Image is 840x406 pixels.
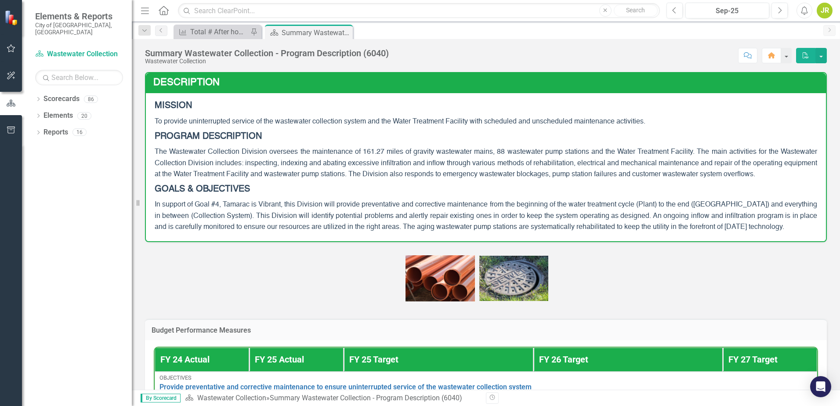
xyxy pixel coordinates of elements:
[155,372,817,394] td: Double-Click to Edit Right Click for Context Menu
[190,26,248,37] div: Total # After hours emergency Call Outs
[685,3,769,18] button: Sep-25
[43,127,68,138] a: Reports
[145,48,389,58] div: Summary Wastewater Collection - Program Description (6040)
[479,256,548,301] img: sewer-3305945_640.jpg
[141,394,181,402] span: By Scorecard
[614,4,658,17] button: Search
[626,7,645,14] span: Search
[35,11,123,22] span: Elements & Reports
[282,27,351,38] div: Summary Wastewater Collection - Program Description (6040)
[270,394,462,402] div: Summary Wastewater Collection - Program Description (6040)
[145,58,389,65] div: Wastewater Collection
[153,77,822,88] h3: Description
[688,6,766,16] div: Sep-25
[817,3,833,18] button: JR
[176,26,248,37] a: Total # After hours emergency Call Outs
[35,70,123,85] input: Search Below...
[155,149,817,178] span: The Wastewater Collection Division oversees the maintenance of 161.27 miles of gravity wastewater...
[159,375,812,381] div: Objectives
[35,22,123,36] small: City of [GEOGRAPHIC_DATA], [GEOGRAPHIC_DATA]
[77,112,91,120] div: 20
[155,201,817,230] span: In support of Goal #4, Tamarac is Vibrant, this Division will provide preventative and corrective...
[155,185,250,194] strong: GOALS & OBJECTIVES
[72,129,87,136] div: 16
[185,393,479,403] div: »
[152,326,820,334] h3: Budget Performance Measures
[406,255,475,301] img: sewer-pipes-2259514_640.jpg
[159,383,812,391] a: Provide preventative and corrective maintenance to ensure uninterrupted service of the wastewater...
[43,111,73,121] a: Elements
[155,132,262,141] strong: PROGRAM DESCRIPTION
[155,101,192,110] strong: MISSION
[35,49,123,59] a: Wastewater Collection
[4,10,20,25] img: ClearPoint Strategy
[197,394,266,402] a: Wastewater Collection
[178,3,660,18] input: Search ClearPoint...
[43,94,80,104] a: Scorecards
[810,376,831,397] div: Open Intercom Messenger
[155,118,645,125] span: To provide uninterrupted service of the wastewater collection system and the Water Treatment Faci...
[84,95,98,103] div: 86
